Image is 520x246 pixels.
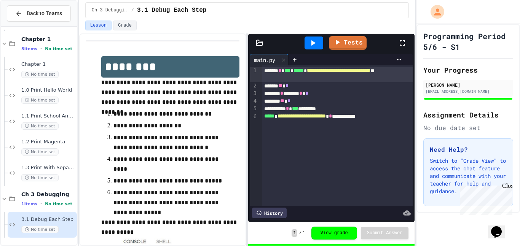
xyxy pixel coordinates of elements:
button: Lesson [85,21,112,30]
span: Back to Teams [27,10,62,17]
div: 6 [250,113,258,121]
div: Chat with us now!Close [3,3,53,48]
span: 5 items [21,46,37,51]
span: 1.3 Print With Separation [21,165,75,171]
button: Grade [113,21,137,30]
span: No time set [21,97,59,104]
span: 1 [292,229,297,237]
span: No time set [45,46,72,51]
span: 1 [303,230,305,236]
p: Switch to "Grade View" to access the chat feature and communicate with your teacher for help and ... [430,157,507,195]
h3: Need Help? [430,145,507,154]
span: 1.0 Print Hello World [21,87,75,94]
h2: Your Progress [423,65,513,75]
div: [EMAIL_ADDRESS][DOMAIN_NAME] [426,89,511,94]
div: 4 [250,97,258,105]
span: 1.2 Print Magenta [21,139,75,145]
div: 2 [250,82,258,90]
span: No time set [21,71,59,78]
span: No time set [45,202,72,206]
span: 1.1 Print School Announcements [21,113,75,119]
span: No time set [21,122,59,130]
div: main.py [250,56,279,64]
button: Submit Answer [361,227,409,239]
div: main.py [250,54,289,65]
div: 5 [250,105,258,113]
h1: Programming Period 5/6 - S1 [423,31,513,52]
span: • [40,46,42,52]
iframe: chat widget [457,183,512,215]
div: [PERSON_NAME] [426,81,511,88]
h2: Assignment Details [423,110,513,120]
span: Chapter 1 [21,61,75,68]
span: No time set [21,226,59,233]
span: 3.1 Debug Each Step [21,216,75,223]
span: • [40,201,42,207]
span: Submit Answer [367,230,403,236]
iframe: chat widget [488,216,512,238]
div: My Account [423,3,446,21]
span: Ch 3 Debugging [92,7,128,13]
a: Tests [329,36,367,50]
div: 1 [250,67,258,82]
span: Ch 3 Debugging [21,191,75,198]
span: No time set [21,148,59,156]
button: Back to Teams [7,5,71,22]
div: 3 [250,90,258,97]
span: No time set [21,174,59,181]
button: View grade [311,227,357,240]
span: / [131,7,134,13]
span: 1 items [21,202,37,206]
span: 3.1 Debug Each Step [137,6,206,15]
div: History [252,208,287,218]
span: Chapter 1 [21,36,75,43]
div: No due date set [423,123,513,132]
span: / [299,230,301,236]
